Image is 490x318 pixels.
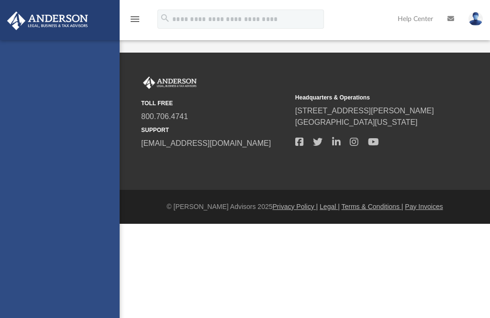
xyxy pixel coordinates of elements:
small: Headquarters & Operations [295,93,443,102]
a: Pay Invoices [405,203,443,210]
img: User Pic [468,12,483,26]
a: [GEOGRAPHIC_DATA][US_STATE] [295,118,418,126]
a: [STREET_ADDRESS][PERSON_NAME] [295,107,434,115]
i: search [160,13,170,23]
a: Legal | [320,203,340,210]
img: Anderson Advisors Platinum Portal [4,11,91,30]
a: Terms & Conditions | [342,203,403,210]
small: TOLL FREE [141,99,289,108]
a: 800.706.4741 [141,112,188,121]
i: menu [129,13,141,25]
img: Anderson Advisors Platinum Portal [141,77,199,89]
div: © [PERSON_NAME] Advisors 2025 [120,202,490,212]
a: Privacy Policy | [273,203,318,210]
a: menu [129,18,141,25]
a: [EMAIL_ADDRESS][DOMAIN_NAME] [141,139,271,147]
small: SUPPORT [141,126,289,134]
